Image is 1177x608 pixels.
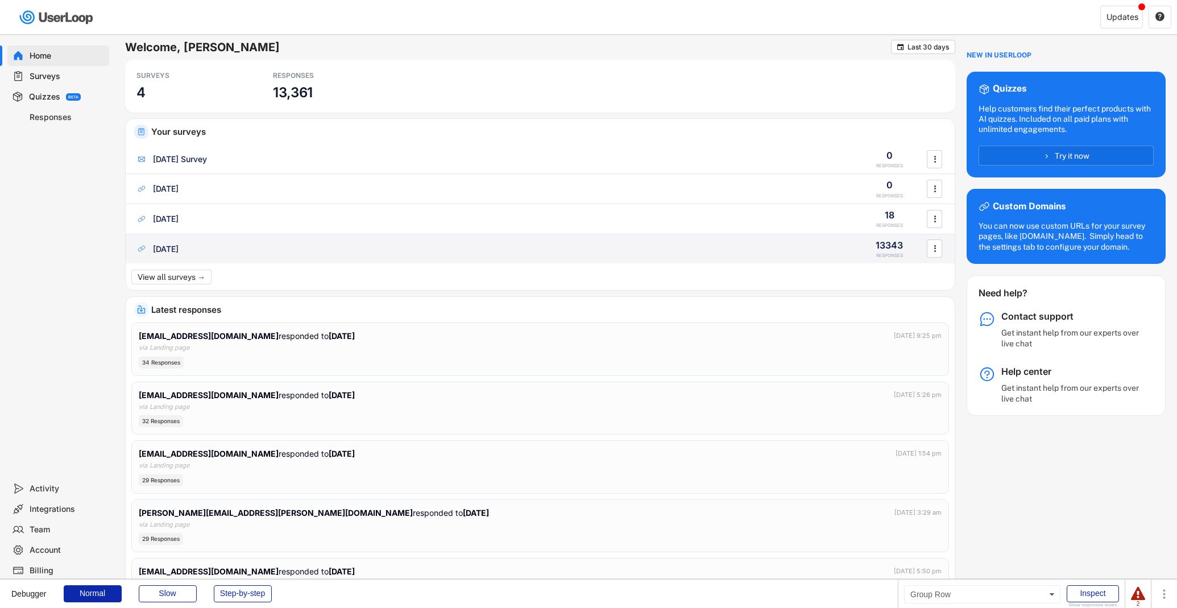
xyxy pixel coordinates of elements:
strong: [DATE] [463,508,489,518]
div: Activity [30,483,105,494]
div: Quizzes [993,83,1026,95]
div: [DATE] [153,183,179,195]
div: responded to [139,448,355,460]
div: Normal [64,585,122,602]
div: You can now use custom URLs for your survey pages, like [DOMAIN_NAME]. Simply head to the setting... [979,221,1154,252]
div: Landing page [150,402,189,412]
div: RESPONSES [273,71,375,80]
text:  [1155,11,1164,22]
div: [DATE] [153,213,179,225]
div: Slow [139,585,197,602]
div: responded to [139,565,355,577]
div: via [139,461,147,470]
button:  [1155,12,1165,22]
div: RESPONSES [876,222,903,229]
button:  [929,210,940,228]
strong: [PERSON_NAME][EMAIL_ADDRESS][PERSON_NAME][DOMAIN_NAME] [139,508,413,518]
div: Landing page [150,461,189,470]
div: [DATE] 1:54 pm [896,449,942,458]
div: Inspect [1067,585,1119,602]
div: Account [30,545,105,556]
strong: [DATE] [329,331,355,341]
strong: [EMAIL_ADDRESS][DOMAIN_NAME] [139,331,279,341]
text:  [934,213,936,225]
div: [DATE] Survey [153,154,207,165]
strong: [DATE] [329,390,355,400]
strong: [EMAIL_ADDRESS][DOMAIN_NAME] [139,390,279,400]
div: Your surveys [151,127,946,136]
div: Step-by-step [214,585,272,602]
div: RESPONSES [876,253,903,259]
strong: [DATE] [329,449,355,458]
div: Home [30,51,105,61]
div: Landing page [150,520,189,530]
div: [DATE] 3:29 am [894,508,942,518]
div: via [139,402,147,412]
button:  [896,43,905,51]
div: 29 Responses [139,533,183,545]
div: Surveys [30,71,105,82]
div: Latest responses [151,305,946,314]
div: 18 [885,209,894,221]
div: responded to [139,389,355,401]
div: [DATE] 9:25 pm [894,331,942,341]
h3: 4 [136,84,146,101]
div: Get instant help from our experts over live chat [1001,328,1143,348]
div: 34 Responses [139,357,184,369]
strong: [EMAIL_ADDRESS][DOMAIN_NAME] [139,566,279,576]
div: Need help? [979,287,1058,299]
h3: 13,361 [273,84,313,101]
div: 29 Responses [139,474,183,486]
div: RESPONSES [876,193,903,199]
img: IncomingMajor.svg [137,305,146,314]
div: Landing page [150,343,189,353]
div: Responses [30,112,105,123]
div: Help customers find their perfect products with AI quizzes. Included on all paid plans with unlim... [979,104,1154,135]
text:  [934,242,936,254]
div: Custom Domains [993,201,1066,213]
div: via [139,343,147,353]
div: Debugger [11,580,47,598]
div: Last 30 days [907,44,949,51]
div: Contact support [1001,311,1143,322]
div: Quizzes [29,92,60,102]
div: Help center [1001,366,1143,378]
div: 2 [1131,601,1145,607]
div: 32 Responses [139,415,183,427]
div: [DATE] 5:26 pm [894,390,942,400]
div: Billing [30,565,105,576]
text:  [897,43,904,51]
button:  [929,151,940,168]
div: SURVEYS [136,71,239,80]
div: BETA [68,95,78,99]
text:  [934,183,936,195]
h6: Welcome, [PERSON_NAME] [125,40,891,55]
div: Show responsive boxes [1067,603,1119,607]
button:  [929,180,940,197]
button:  [929,240,940,257]
div: responded to [139,507,489,519]
div: Get instant help from our experts over live chat [1001,383,1143,403]
div: Integrations [30,504,105,515]
div: Group Row [904,585,1060,603]
div: via [139,520,147,530]
div: responded to [139,330,355,342]
button: View all surveys → [131,270,212,284]
strong: [EMAIL_ADDRESS][DOMAIN_NAME] [139,449,279,458]
div: [DATE] 5:50 pm [894,566,942,576]
button: Try it now [979,146,1154,166]
div: NEW IN USERLOOP [967,51,1031,60]
span: Try it now [1055,152,1089,160]
div: 0 [886,149,893,162]
div: RESPONSES [876,163,903,169]
div: Team [30,524,105,535]
div: 0 [886,179,893,191]
strong: [DATE] [329,566,355,576]
img: userloop-logo-01.svg [17,6,97,29]
text:  [934,153,936,165]
div: 13343 [876,239,903,251]
div: [DATE] [153,243,179,255]
div: Updates [1106,13,1138,21]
